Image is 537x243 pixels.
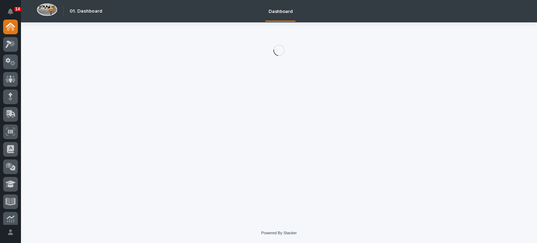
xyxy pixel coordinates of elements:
div: Notifications14 [9,8,18,20]
a: Powered By Stacker [261,231,296,235]
button: Notifications [3,4,18,19]
p: 14 [15,7,20,12]
h2: 01. Dashboard [70,8,102,14]
img: Workspace Logo [37,3,57,16]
